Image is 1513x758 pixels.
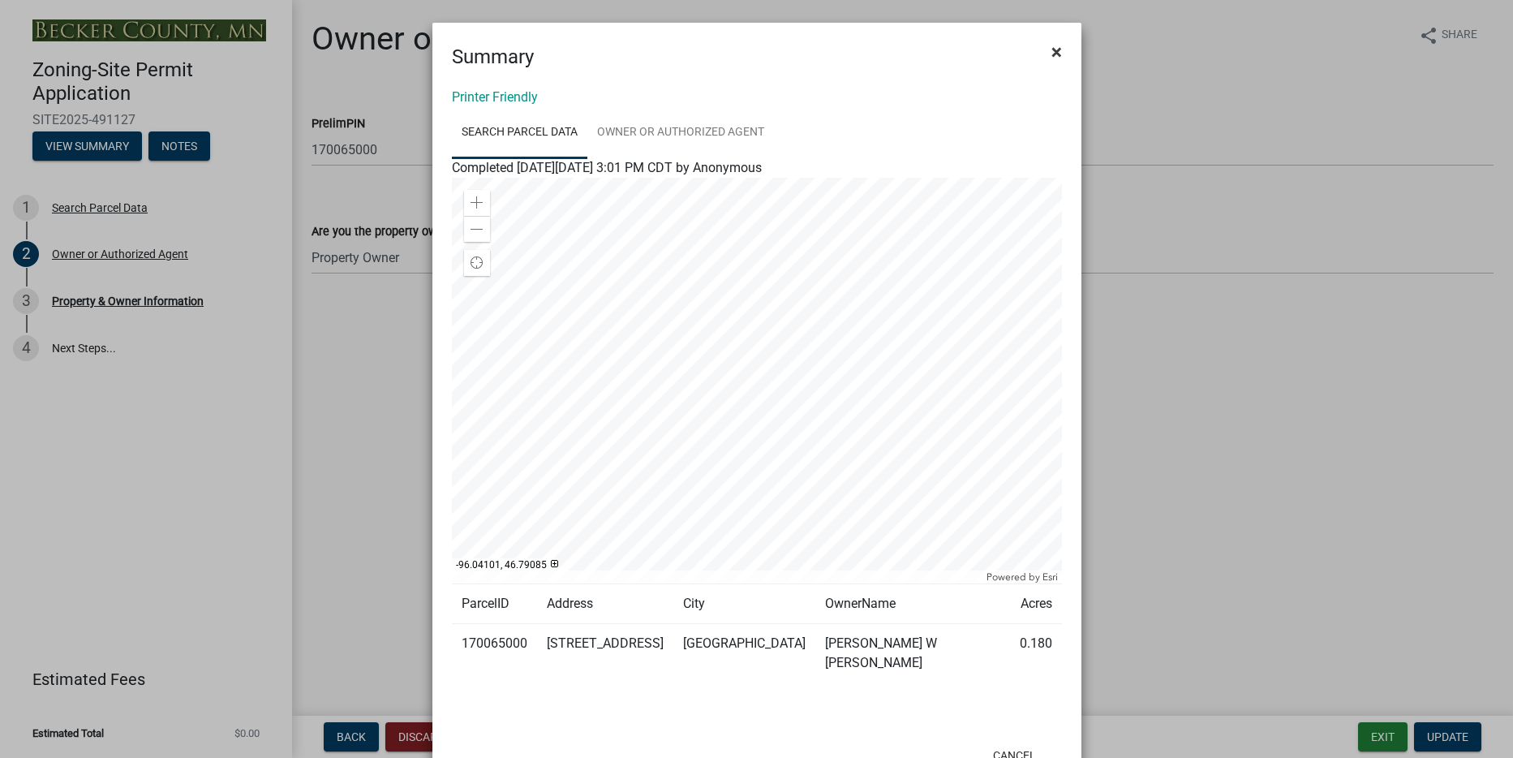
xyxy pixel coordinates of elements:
td: [STREET_ADDRESS] [537,624,673,683]
div: Find my location [464,250,490,276]
td: Address [537,584,673,624]
button: Close [1038,29,1075,75]
td: 0.180 [1010,624,1062,683]
a: Owner or Authorized Agent [587,107,774,159]
a: Printer Friendly [452,89,538,105]
span: × [1051,41,1062,63]
a: Esri [1042,571,1058,583]
td: OwnerName [815,584,1010,624]
td: [PERSON_NAME] W [PERSON_NAME] [815,624,1010,683]
td: 170065000 [452,624,537,683]
div: Powered by [982,571,1062,584]
div: Zoom in [464,190,490,216]
h4: Summary [452,42,534,71]
td: [GEOGRAPHIC_DATA] [673,624,815,683]
td: Acres [1010,584,1062,624]
div: Zoom out [464,216,490,242]
span: Completed [DATE][DATE] 3:01 PM CDT by Anonymous [452,160,762,175]
a: Search Parcel Data [452,107,587,159]
td: ParcelID [452,584,537,624]
td: City [673,584,815,624]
